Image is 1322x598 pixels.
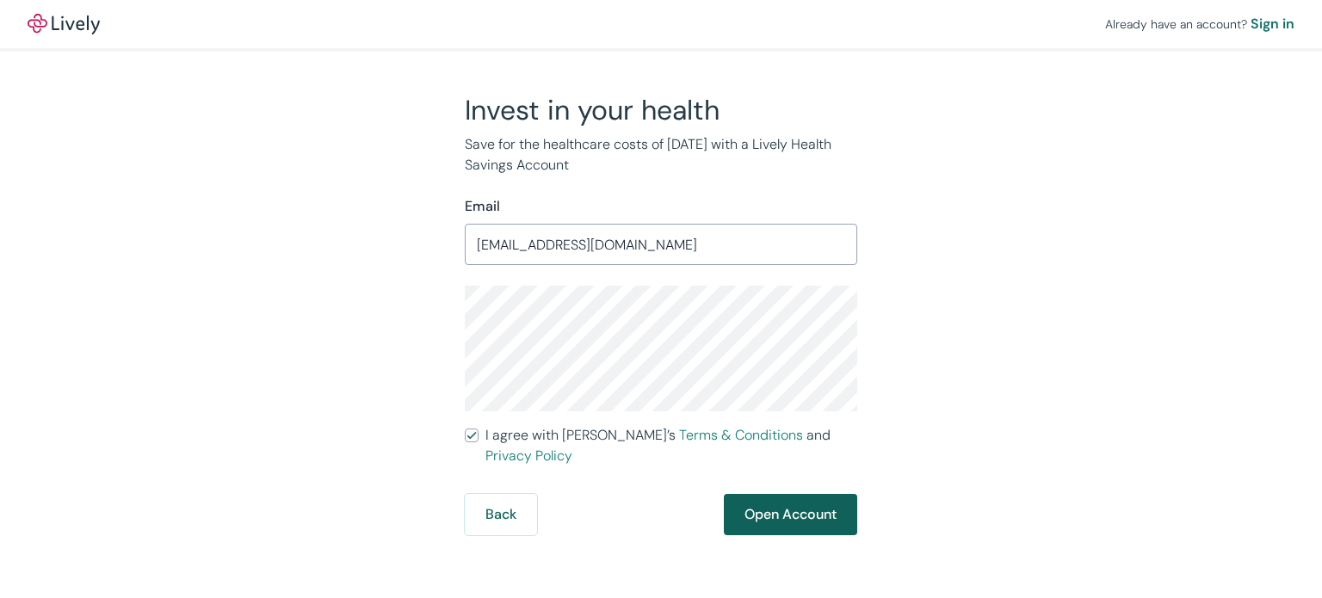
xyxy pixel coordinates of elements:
[1105,14,1294,34] div: Already have an account?
[724,494,857,535] button: Open Account
[465,494,537,535] button: Back
[1251,14,1294,34] a: Sign in
[28,14,100,34] a: LivelyLively
[679,426,803,444] a: Terms & Conditions
[485,447,572,465] a: Privacy Policy
[465,134,857,176] p: Save for the healthcare costs of [DATE] with a Lively Health Savings Account
[485,425,857,466] span: I agree with [PERSON_NAME]’s and
[465,93,857,127] h2: Invest in your health
[465,196,500,217] label: Email
[28,14,100,34] img: Lively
